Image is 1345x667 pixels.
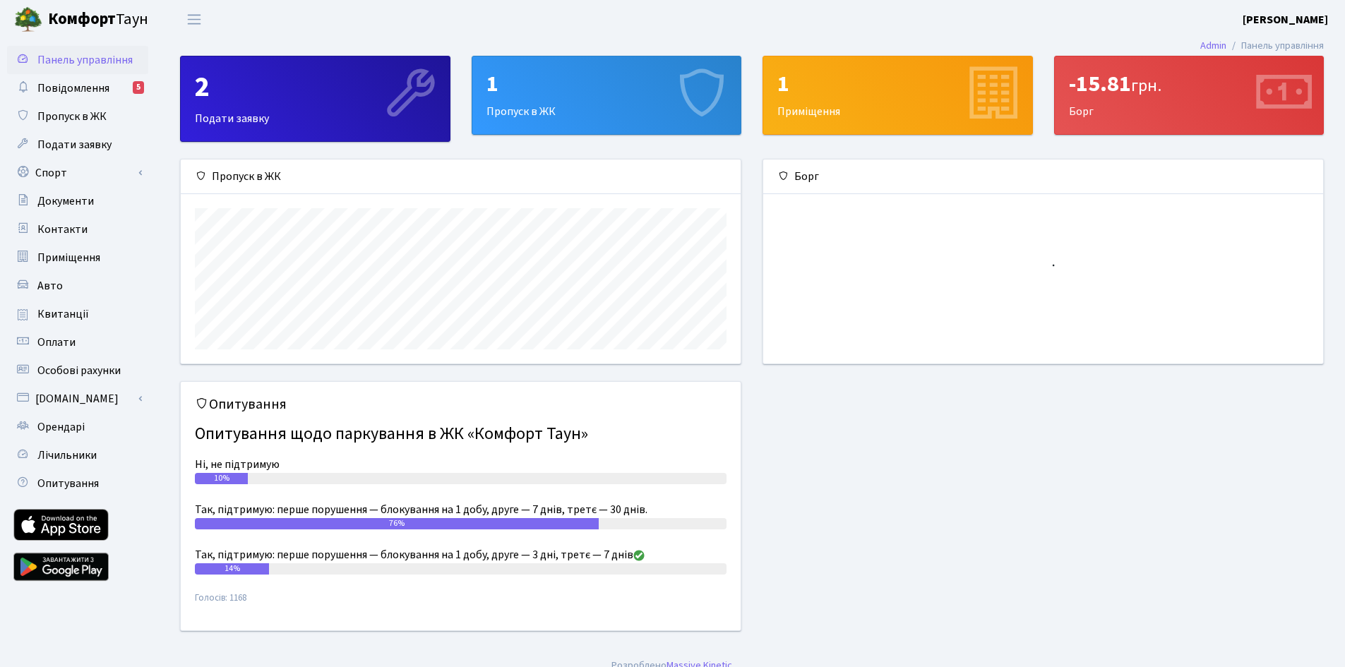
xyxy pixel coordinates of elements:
a: Документи [7,187,148,215]
div: Пропуск в ЖК [181,160,741,194]
a: Квитанції [7,300,148,328]
div: Подати заявку [181,56,450,141]
div: 10% [195,473,248,484]
div: 2 [195,71,436,104]
a: [DOMAIN_NAME] [7,385,148,413]
img: logo.png [14,6,42,34]
a: Опитування [7,469,148,498]
div: -15.81 [1069,71,1310,97]
span: Орендарі [37,419,85,435]
span: Приміщення [37,250,100,265]
div: 1 [777,71,1018,97]
a: Орендарі [7,413,148,441]
a: 2Подати заявку [180,56,450,142]
a: Подати заявку [7,131,148,159]
li: Панель управління [1226,38,1324,54]
span: Панель управління [37,52,133,68]
a: Лічильники [7,441,148,469]
a: Пропуск в ЖК [7,102,148,131]
h4: Опитування щодо паркування в ЖК «Комфорт Таун» [195,419,727,450]
div: Ні, не підтримую [195,456,727,473]
span: Особові рахунки [37,363,121,378]
a: Контакти [7,215,148,244]
span: Пропуск в ЖК [37,109,107,124]
span: Опитування [37,476,99,491]
div: Так, підтримую: перше порушення — блокування на 1 добу, друге — 7 днів, третє — 30 днів. [195,501,727,518]
a: Приміщення [7,244,148,272]
a: Панель управління [7,46,148,74]
nav: breadcrumb [1179,31,1345,61]
div: Так, підтримую: перше порушення — блокування на 1 добу, друге — 3 дні, третє — 7 днів [195,546,727,563]
span: Таун [48,8,148,32]
span: Документи [37,193,94,209]
a: Повідомлення5 [7,74,148,102]
a: Авто [7,272,148,300]
div: 5 [133,81,144,94]
span: Повідомлення [37,80,109,96]
div: Борг [763,160,1323,194]
b: Комфорт [48,8,116,30]
div: Приміщення [763,56,1032,134]
span: грн. [1131,73,1161,98]
small: Голосів: 1168 [195,591,727,616]
div: 14% [195,563,269,575]
a: Особові рахунки [7,356,148,385]
a: Спорт [7,159,148,187]
span: Лічильники [37,447,97,463]
span: Авто [37,278,63,294]
a: 1Приміщення [763,56,1033,135]
a: Оплати [7,328,148,356]
span: Контакти [37,222,88,237]
div: Пропуск в ЖК [472,56,741,134]
a: [PERSON_NAME] [1243,11,1328,28]
div: 1 [486,71,727,97]
a: 1Пропуск в ЖК [472,56,742,135]
div: 76% [195,518,599,529]
div: Борг [1055,56,1324,134]
span: Подати заявку [37,137,112,152]
a: Admin [1200,38,1226,53]
span: Квитанції [37,306,89,322]
span: Оплати [37,335,76,350]
b: [PERSON_NAME] [1243,12,1328,28]
h5: Опитування [195,396,727,413]
button: Переключити навігацію [177,8,212,31]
